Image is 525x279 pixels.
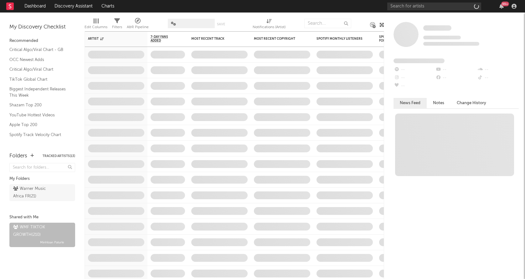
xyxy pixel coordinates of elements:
div: Filters [112,23,122,31]
div: Notifications (Artist) [253,23,286,31]
div: Edit Columns [85,16,107,34]
input: Search for folders... [9,163,75,172]
button: News Feed [394,98,427,108]
a: TikTok Global Chart [9,76,69,83]
div: -- [394,82,435,90]
button: 99+ [499,4,504,9]
button: Save [217,23,225,26]
button: Tracked Artists(13) [43,155,75,158]
div: -- [477,66,519,74]
span: Minhloan Paturle [40,239,64,246]
a: Warner Music Africa FR(21) [9,184,75,201]
div: A&R Pipeline [127,16,149,34]
span: Tracking Since: [DATE] [423,36,461,39]
div: -- [477,74,519,82]
div: -- [435,66,477,74]
span: Fans Added by Platform [394,58,445,63]
div: Recommended [9,37,75,45]
div: WMF TIKTOK GROWTH ( 210 ) [13,224,70,239]
div: -- [394,66,435,74]
div: Shared with Me [9,214,75,221]
a: Apple Top 200 [9,121,69,128]
button: Change History [450,98,492,108]
div: Warner Music Africa FR ( 21 ) [13,185,57,200]
div: Artist [88,37,135,41]
input: Search... [304,19,351,28]
div: Folders [9,152,27,160]
div: My Folders [9,175,75,183]
a: Critical Algo/Viral Chart [9,66,69,73]
div: -- [435,74,477,82]
div: Spotify Monthly Listeners [317,37,363,41]
div: Most Recent Copyright [254,37,301,41]
div: A&R Pipeline [127,23,149,31]
button: Notes [427,98,450,108]
div: Most Recent Track [191,37,238,41]
div: Edit Columns [85,23,107,31]
a: WMF TIKTOK GROWTH(210)Minhloan Paturle [9,223,75,247]
span: 0 fans last week [423,42,479,46]
div: 99 + [501,2,509,6]
span: 7-Day Fans Added [151,35,176,43]
input: Search for artists [387,3,481,10]
div: Filters [112,16,122,34]
div: Spotify Followers [379,35,401,43]
a: Some Artist [423,25,451,31]
a: YouTube Hottest Videos [9,112,69,119]
a: Shazam Top 200 [9,102,69,109]
a: Biggest Independent Releases This Week [9,86,69,99]
div: -- [394,74,435,82]
a: OCC Newest Adds [9,56,69,63]
a: Spotify Track Velocity Chart [9,131,69,138]
div: My Discovery Checklist [9,23,75,31]
a: Critical Algo/Viral Chart - GB [9,46,69,53]
div: Notifications (Artist) [253,16,286,34]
